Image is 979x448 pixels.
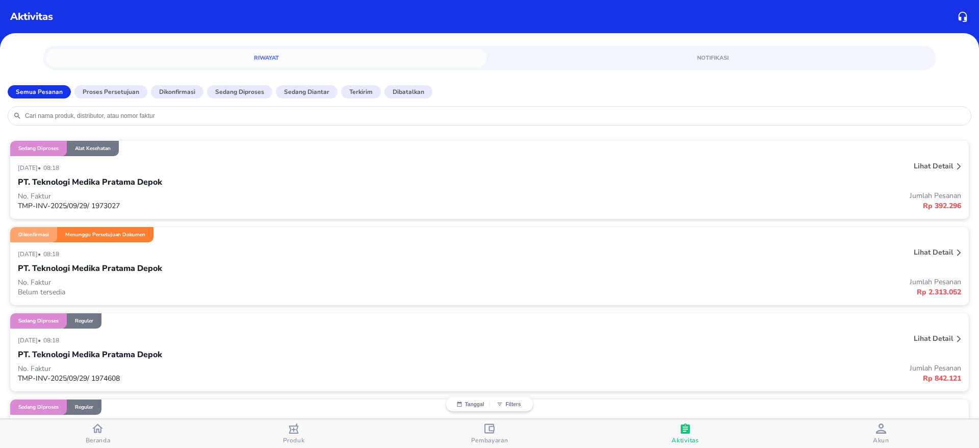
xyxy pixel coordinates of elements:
p: PT. Teknologi Medika Pratama Depok [18,349,162,361]
button: Produk [196,419,392,448]
p: Sedang diproses [215,87,264,96]
span: Notifikasi [499,53,927,63]
button: Dikonfirmasi [151,85,203,98]
button: Dibatalkan [384,85,432,98]
p: Dibatalkan [393,87,424,96]
p: Alat Kesehatan [75,145,111,152]
p: No. Faktur [18,191,489,201]
p: Belum tersedia [18,287,489,297]
p: PT. Teknologi Medika Pratama Depok [18,262,162,275]
p: Dikonfirmasi [159,87,195,96]
p: Lihat detail [914,334,953,343]
p: Dikonfirmasi [18,231,49,238]
span: Beranda [86,436,111,444]
p: Lihat detail [914,247,953,257]
span: Pembayaran [471,436,508,444]
button: Terkirim [341,85,381,98]
p: 08:18 [43,336,62,344]
p: [DATE] • [18,250,43,258]
a: Riwayat [46,49,486,67]
button: Pembayaran [392,419,587,448]
p: Semua Pesanan [16,87,63,96]
button: Sedang diproses [207,85,272,98]
p: Proses Persetujuan [83,87,139,96]
p: TMP-INV-2025/09/29/ 1973027 [18,201,489,211]
p: No. Faktur [18,278,489,287]
p: Sedang diproses [18,317,59,325]
button: Sedang diantar [276,85,338,98]
p: Jumlah Pesanan [489,363,961,373]
button: Filters [489,401,528,407]
p: Jumlah Pesanan [489,277,961,287]
p: TMP-INV-2025/09/29/ 1974608 [18,374,489,383]
p: Lihat detail [914,161,953,171]
span: Aktivitas [672,436,699,444]
p: 08:18 [43,250,62,258]
input: Cari nama produk, distributor, atau nomor faktur [24,112,966,120]
p: Terkirim [349,87,373,96]
p: Rp 842.121 [489,373,961,384]
span: Produk [283,436,305,444]
p: PT. Teknologi Medika Pratama Depok [18,176,162,188]
button: Proses Persetujuan [74,85,147,98]
a: Notifikasi [493,49,933,67]
span: Akun [873,436,889,444]
p: 08:18 [43,164,62,172]
p: [DATE] • [18,164,43,172]
button: Semua Pesanan [8,85,71,98]
p: No. Faktur [18,364,489,374]
p: Sedang diproses [18,145,59,152]
button: Tanggal [451,401,489,407]
p: Sedang diantar [284,87,329,96]
p: Aktivitas [10,9,53,24]
div: simple tabs [43,46,936,67]
p: Rp 392.296 [489,201,961,211]
button: Aktivitas [587,419,783,448]
p: Jumlah Pesanan [489,191,961,201]
p: [DATE] • [18,336,43,344]
p: Rp 2.313.052 [489,287,961,297]
button: Akun [783,419,979,448]
span: Riwayat [52,53,480,63]
p: Reguler [75,317,93,325]
p: Menunggu Persetujuan Dokumen [65,231,145,238]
